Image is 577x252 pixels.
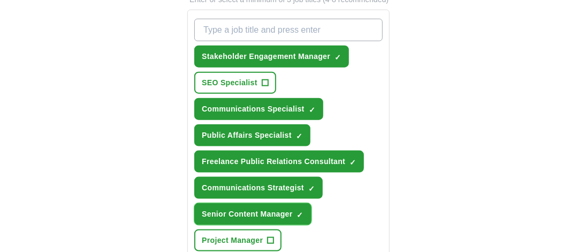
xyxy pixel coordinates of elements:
button: Senior Content Manager✓ [194,203,312,225]
span: ✓ [297,211,303,219]
span: Freelance Public Relations Consultant [202,156,345,167]
span: Public Affairs Specialist [202,130,292,141]
input: Type a job title and press enter [194,19,383,41]
button: Public Affairs Specialist✓ [194,124,310,146]
span: ✓ [350,158,356,167]
span: ✓ [335,53,341,62]
button: Stakeholder Engagement Manager✓ [194,46,349,68]
button: Communications Specialist✓ [194,98,323,120]
button: SEO Specialist [194,72,276,94]
span: Senior Content Manager [202,209,293,220]
span: Communications Specialist [202,103,305,115]
button: Project Manager [194,229,282,251]
span: Communications Strategist [202,182,304,194]
span: ✓ [309,106,315,114]
span: Stakeholder Engagement Manager [202,51,330,62]
span: ✓ [296,132,302,140]
span: SEO Specialist [202,77,257,88]
span: Project Manager [202,235,263,246]
span: ✓ [308,184,315,193]
button: Communications Strategist✓ [194,177,323,199]
button: Freelance Public Relations Consultant✓ [194,151,364,173]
